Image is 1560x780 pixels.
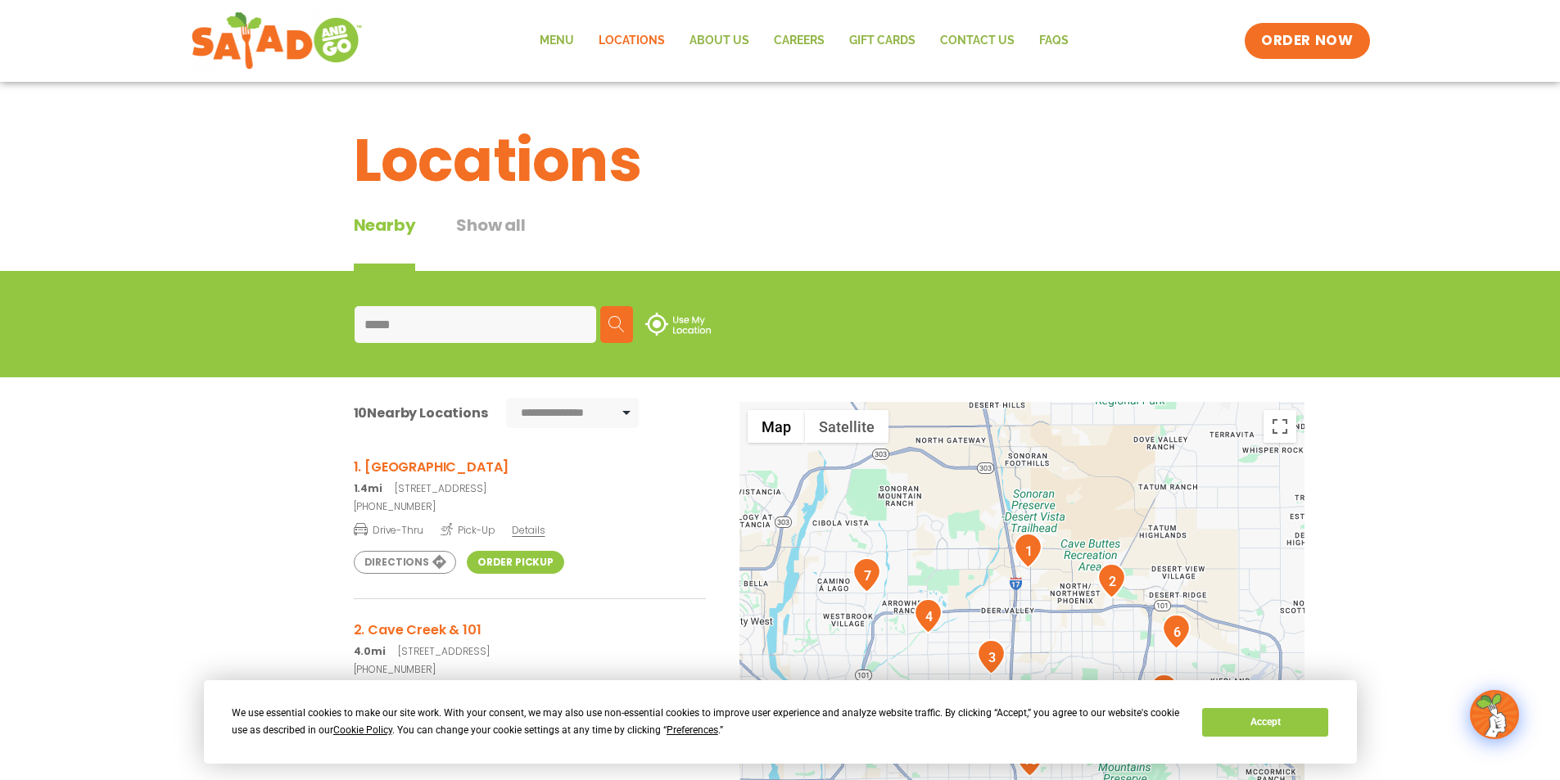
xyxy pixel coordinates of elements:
span: ORDER NOW [1261,31,1353,51]
div: 9 [1150,674,1178,709]
a: Careers [762,22,837,60]
a: GIFT CARDS [837,22,928,60]
div: Cookie Consent Prompt [204,680,1357,764]
img: search.svg [608,316,625,332]
a: ORDER NOW [1245,23,1369,59]
div: Tabbed content [354,213,567,271]
a: [PHONE_NUMBER] [354,662,706,677]
strong: 1.4mi [354,481,382,495]
nav: Menu [527,22,1081,60]
span: Pick-Up [441,521,495,538]
span: 10 [354,404,368,422]
button: Toggle fullscreen view [1264,410,1296,443]
p: [STREET_ADDRESS] [354,644,706,659]
img: wpChatIcon [1472,692,1517,737]
img: new-SAG-logo-768×292 [191,8,364,74]
a: Contact Us [928,22,1027,60]
button: Show all [456,213,525,271]
div: 2 [1097,563,1126,598]
a: Menu [527,22,586,60]
a: About Us [677,22,762,60]
a: FAQs [1027,22,1081,60]
h1: Locations [354,116,1207,205]
a: Order Pickup [467,551,564,574]
strong: 4.0mi [354,644,386,658]
span: Drive-Thru [354,521,423,538]
div: 6 [1162,614,1191,649]
a: Directions [354,551,456,574]
a: Drive-Thru Pick-Up Details [354,517,706,538]
span: Details [512,523,545,537]
div: We use essential cookies to make our site work. With your consent, we may also use non-essential ... [232,705,1182,739]
a: [PHONE_NUMBER] [354,499,706,514]
button: Show street map [748,410,805,443]
div: Nearby [354,213,416,271]
a: Locations [586,22,677,60]
div: Nearby Locations [354,403,488,423]
button: Show satellite imagery [805,410,889,443]
button: Accept [1202,708,1328,737]
div: 4 [914,598,943,633]
p: [STREET_ADDRESS] [354,481,706,496]
div: 3 [977,639,1006,674]
h3: 1. [GEOGRAPHIC_DATA] [354,457,706,477]
a: 2. Cave Creek & 101 4.0mi[STREET_ADDRESS] [354,620,706,659]
span: Preferences [667,724,718,736]
div: 1 [1014,533,1042,568]
div: 7 [852,557,881,593]
h3: 2. Cave Creek & 101 [354,620,706,640]
img: use-location.svg [645,313,711,336]
span: Cookie Policy [333,724,392,736]
a: 1. [GEOGRAPHIC_DATA] 1.4mi[STREET_ADDRESS] [354,457,706,496]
